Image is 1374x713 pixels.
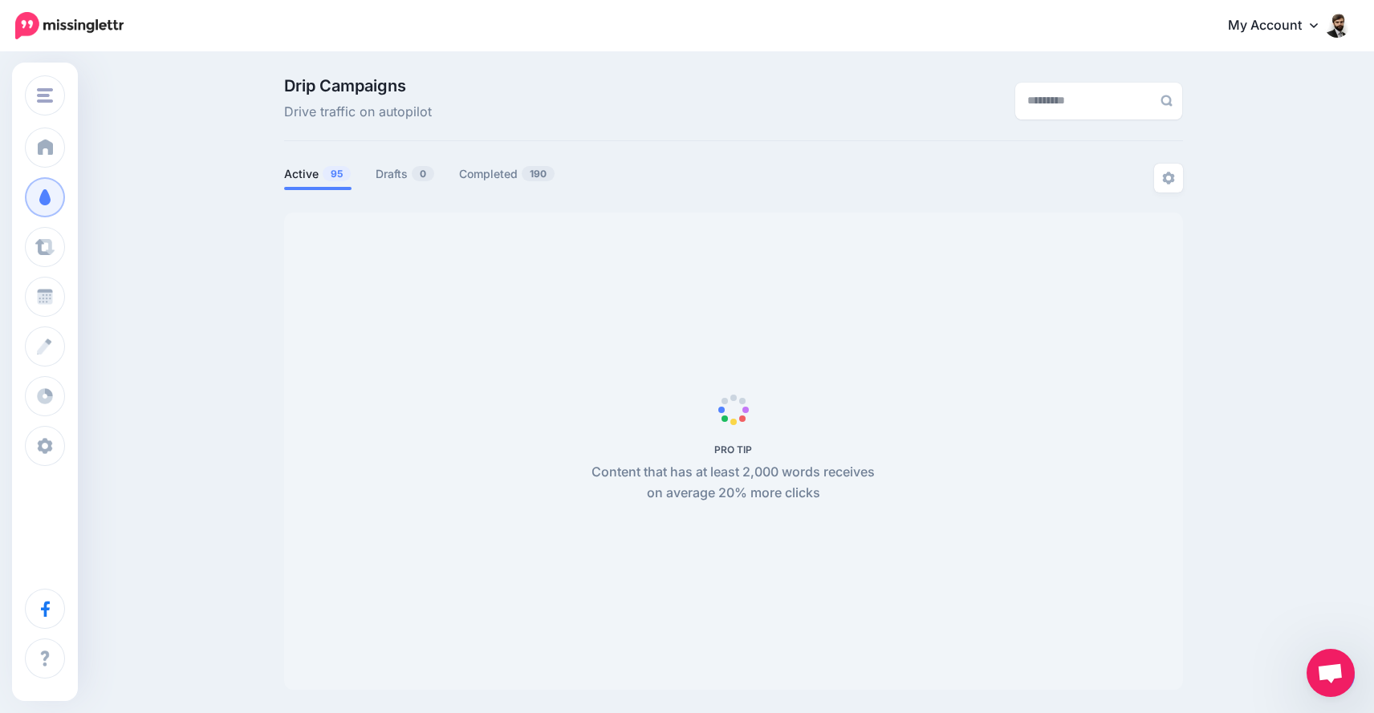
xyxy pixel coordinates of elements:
span: Drive traffic on autopilot [284,102,432,123]
a: Drafts0 [376,164,435,184]
p: Content that has at least 2,000 words receives on average 20% more clicks [583,462,884,504]
a: My Account [1212,6,1350,46]
a: Completed190 [459,164,555,184]
span: 190 [522,166,555,181]
a: Active95 [284,164,352,184]
img: Missinglettr [15,12,124,39]
img: settings-grey.png [1162,172,1175,184]
img: search-grey-6.png [1161,95,1173,107]
h5: PRO TIP [583,444,884,456]
img: menu.png [37,88,53,103]
span: Drip Campaigns [284,78,432,94]
a: Open chat [1307,649,1355,697]
span: 95 [323,166,351,181]
span: 0 [412,166,434,181]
